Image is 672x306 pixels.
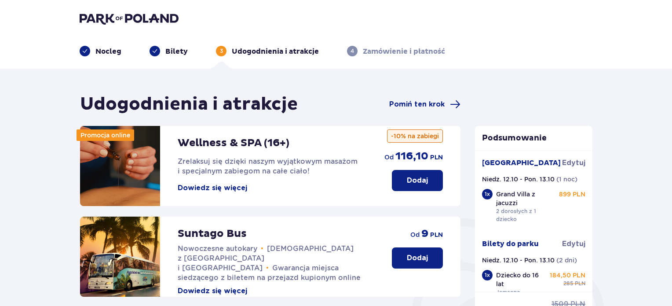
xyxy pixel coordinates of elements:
[351,47,354,55] p: 4
[266,264,269,273] span: •
[430,153,443,162] span: PLN
[392,170,443,191] button: Dodaj
[232,47,319,56] p: Udogodnienia i atrakcje
[482,256,555,265] p: Niedz. 12.10 - Pon. 13.10
[482,270,493,280] div: 1 x
[389,100,445,109] span: Pomiń ten krok
[556,256,577,265] p: ( 2 dni )
[220,47,223,55] p: 3
[482,239,539,249] p: Bilety do parku
[550,271,585,280] p: 184,50 PLN
[80,217,160,297] img: attraction
[556,175,577,184] p: ( 1 noc )
[95,47,121,56] p: Nocleg
[392,247,443,269] button: Dodaj
[363,47,445,56] p: Zamówienie i płatność
[178,157,358,175] span: Zrelaksuj się dzięki naszym wyjątkowym masażom i specjalnym zabiegom na całe ciało!
[80,12,179,25] img: Park of Poland logo
[430,231,443,240] span: PLN
[178,183,247,193] button: Dowiedz się więcej
[482,189,493,199] div: 1 x
[165,47,188,56] p: Bilety
[421,227,428,240] span: 9
[150,46,188,56] div: Bilety
[178,227,247,240] p: Suntago Bus
[410,230,420,239] span: od
[407,176,428,185] p: Dodaj
[80,126,160,206] img: attraction
[475,133,593,144] p: Podsumowanie
[384,153,394,162] span: od
[178,286,247,296] button: Dowiedz się więcej
[496,207,557,223] p: 2 dorosłych z 1 dziecko
[178,136,289,150] p: Wellness & SPA (16+)
[387,129,443,143] p: -10% na zabiegi
[496,271,548,288] p: Dziecko do 16 lat
[559,190,585,199] p: 899 PLN
[575,280,585,288] span: PLN
[389,99,460,110] a: Pomiń ten krok
[77,129,134,141] div: Promocja online
[80,46,121,56] div: Nocleg
[178,244,257,253] span: Nowoczesne autokary
[395,150,428,163] span: 116,10
[80,93,298,115] h1: Udogodnienia i atrakcje
[562,158,585,168] span: Edytuj
[496,190,557,207] p: Grand Villa z jacuzzi
[482,175,555,184] p: Niedz. 12.10 - Pon. 13.10
[407,253,428,263] p: Dodaj
[562,239,585,249] span: Edytuj
[261,244,263,253] span: •
[482,158,561,168] p: [GEOGRAPHIC_DATA]
[347,46,445,56] div: 4Zamówienie i płatność
[178,244,354,272] span: [DEMOGRAPHIC_DATA] z [GEOGRAPHIC_DATA] i [GEOGRAPHIC_DATA]
[563,280,573,288] span: 285
[496,288,520,296] p: Jamango
[216,46,319,56] div: 3Udogodnienia i atrakcje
